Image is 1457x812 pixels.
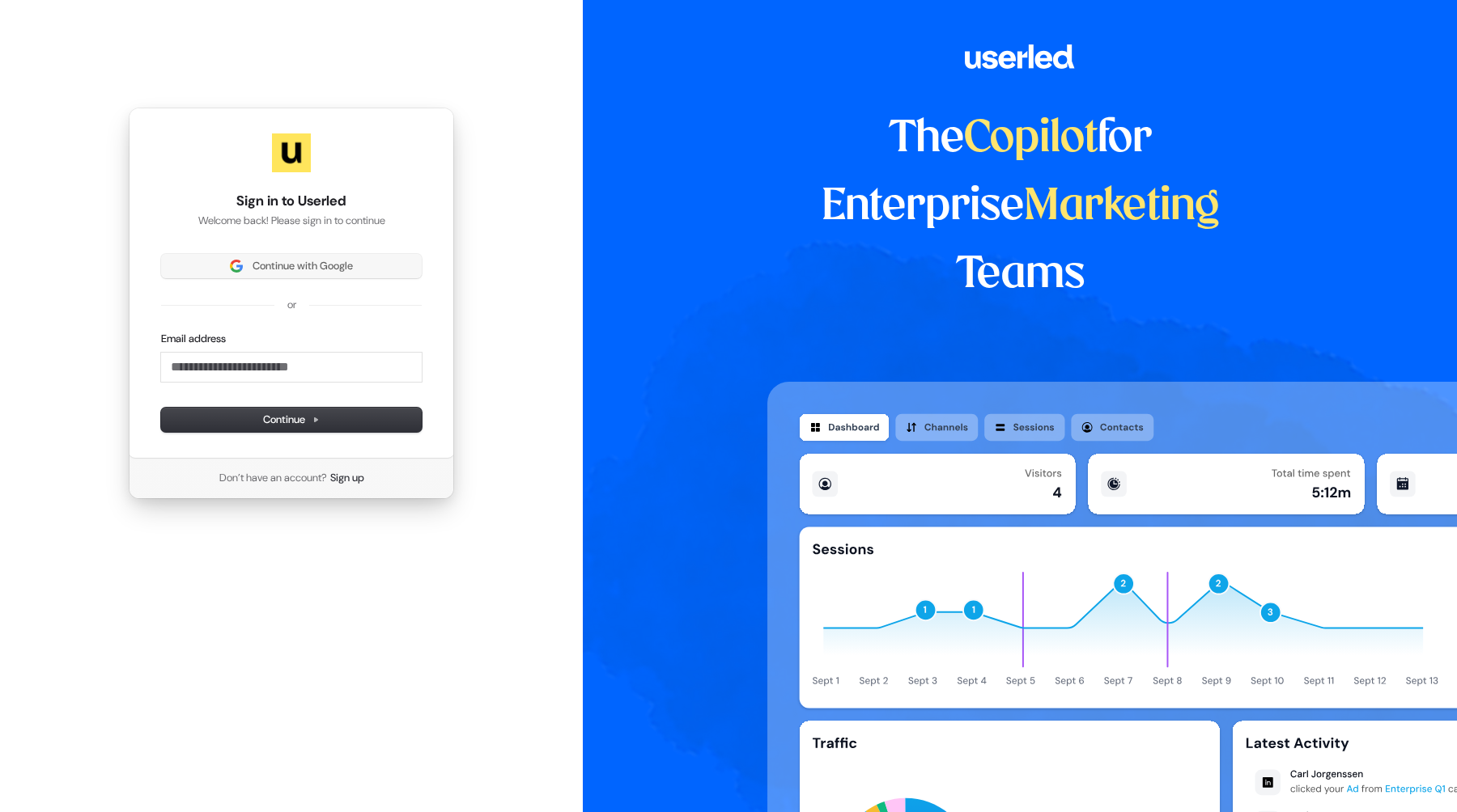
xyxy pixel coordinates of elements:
[219,471,327,485] span: Don’t have an account?
[161,192,422,211] h1: Sign in to Userled
[161,254,422,278] button: Sign in with GoogleContinue with Google
[263,412,320,427] span: Continue
[964,118,1098,160] span: Copilot
[767,105,1273,309] h1: The for Enterprise Teams
[330,471,364,485] a: Sign up
[161,408,422,432] button: Continue
[1024,186,1220,228] span: Marketing
[230,260,243,273] img: Sign in with Google
[272,133,311,172] img: Userled
[253,259,353,273] span: Continue with Google
[161,214,422,228] p: Welcome back! Please sign in to continue
[287,298,296,312] p: or
[161,332,226,346] label: Email address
